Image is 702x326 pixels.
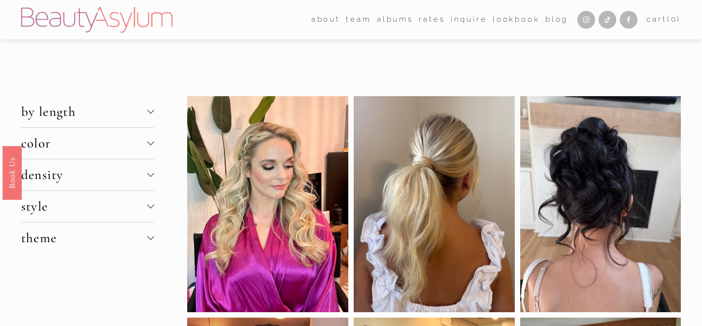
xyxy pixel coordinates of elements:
[311,13,340,27] span: about
[419,12,445,28] a: Rates
[545,12,568,28] a: Blog
[21,191,154,222] button: style
[451,12,487,28] a: Inquire
[21,230,147,246] span: theme
[346,12,371,28] a: folder dropdown
[21,159,154,190] button: density
[599,11,616,29] a: TikTok
[21,135,147,151] span: color
[667,15,681,24] span: ( )
[346,13,371,27] span: team
[21,128,154,159] button: color
[21,7,172,33] img: Beauty Asylum | Bridal Hair &amp; Makeup Charlotte &amp; Atlanta
[21,167,147,183] span: density
[21,198,147,215] span: style
[646,13,681,27] a: 0 items in cart
[21,104,147,120] span: by length
[21,222,154,254] button: theme
[2,145,22,199] a: Book Us
[311,12,340,28] a: folder dropdown
[671,15,677,24] span: 0
[577,11,595,29] a: Instagram
[620,11,637,29] a: Facebook
[493,12,540,28] a: Lookbook
[377,12,413,28] a: albums
[21,96,154,127] button: by length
